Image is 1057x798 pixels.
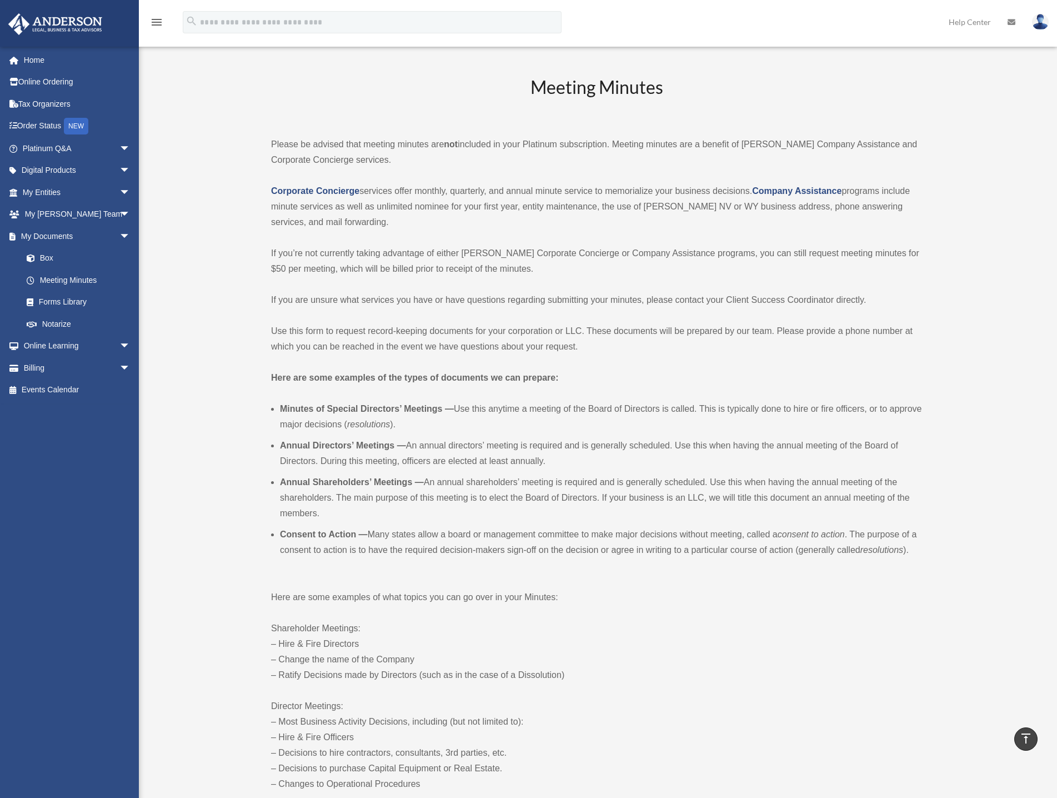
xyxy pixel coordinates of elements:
a: Meeting Minutes [16,269,142,291]
li: Many states allow a board or management committee to make major decisions without meeting, called... [280,527,922,558]
h2: Meeting Minutes [271,75,922,121]
p: Please be advised that meeting minutes are included in your Platinum subscription. Meeting minute... [271,137,922,168]
div: NEW [64,118,88,134]
em: resolutions [860,545,903,555]
b: Annual Shareholders’ Meetings — [280,477,424,487]
span: arrow_drop_down [119,335,142,358]
a: Online Learningarrow_drop_down [8,335,147,357]
a: vertical_align_top [1014,727,1038,751]
span: arrow_drop_down [119,357,142,380]
em: action [821,530,845,539]
a: menu [150,19,163,29]
em: resolutions [347,420,390,429]
li: An annual directors’ meeting is required and is generally scheduled. Use this when having the ann... [280,438,922,469]
span: arrow_drop_down [119,225,142,248]
a: My [PERSON_NAME] Teamarrow_drop_down [8,203,147,226]
a: Company Assistance [752,186,841,196]
li: Use this anytime a meeting of the Board of Directors is called. This is typically done to hire or... [280,401,922,432]
b: Annual Directors’ Meetings — [280,441,406,450]
a: Corporate Concierge [271,186,359,196]
p: Use this form to request record-keeping documents for your corporation or LLC. These documents wi... [271,323,922,355]
p: Here are some examples of what topics you can go over in your Minutes: [271,590,922,605]
a: Platinum Q&Aarrow_drop_down [8,137,147,159]
li: An annual shareholders’ meeting is required and is generally scheduled. Use this when having the ... [280,475,922,521]
a: Digital Productsarrow_drop_down [8,159,147,182]
a: Online Ordering [8,71,147,93]
em: consent to [778,530,819,539]
p: If you are unsure what services you have or have questions regarding submitting your minutes, ple... [271,292,922,308]
b: Minutes of Special Directors’ Meetings — [280,404,454,413]
i: vertical_align_top [1019,732,1033,745]
a: Order StatusNEW [8,115,147,138]
a: Events Calendar [8,379,147,401]
p: If you’re not currently taking advantage of either [PERSON_NAME] Corporate Concierge or Company A... [271,246,922,277]
a: My Documentsarrow_drop_down [8,225,147,247]
a: My Entitiesarrow_drop_down [8,181,147,203]
img: User Pic [1032,14,1049,30]
img: Anderson Advisors Platinum Portal [5,13,106,35]
a: Box [16,247,147,270]
span: arrow_drop_down [119,181,142,204]
b: Consent to Action — [280,530,368,539]
span: arrow_drop_down [119,203,142,226]
a: Home [8,49,147,71]
i: menu [150,16,163,29]
p: Shareholder Meetings: – Hire & Fire Directors – Change the name of the Company – Ratify Decisions... [271,621,922,683]
a: Notarize [16,313,147,335]
strong: not [444,139,458,149]
p: services offer monthly, quarterly, and annual minute service to memorialize your business decisio... [271,183,922,230]
p: Director Meetings: – Most Business Activity Decisions, including (but not limited to): – Hire & F... [271,699,922,792]
i: search [186,15,198,27]
a: Billingarrow_drop_down [8,357,147,379]
a: Forms Library [16,291,147,313]
span: arrow_drop_down [119,137,142,160]
span: arrow_drop_down [119,159,142,182]
strong: Here are some examples of the types of documents we can prepare: [271,373,559,382]
a: Tax Organizers [8,93,147,115]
